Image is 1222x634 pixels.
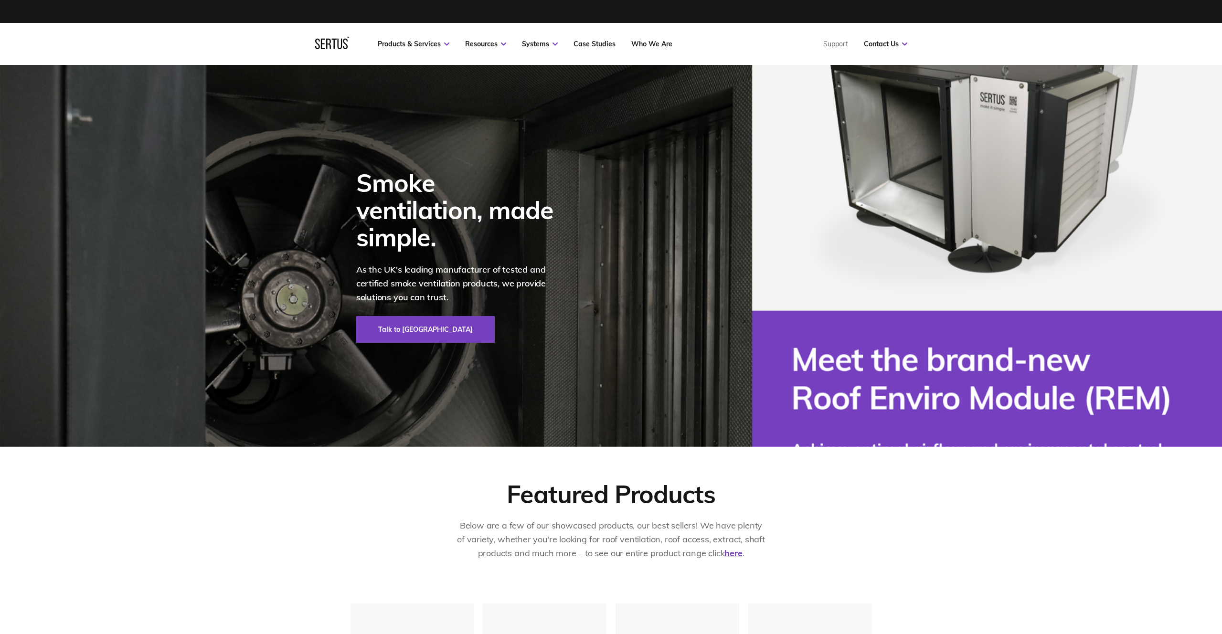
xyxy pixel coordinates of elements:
[631,40,672,48] a: Who We Are
[465,40,506,48] a: Resources
[456,519,766,560] p: Below are a few of our showcased products, our best sellers! We have plenty of variety, whether y...
[522,40,558,48] a: Systems
[378,40,449,48] a: Products & Services
[574,40,616,48] a: Case Studies
[823,40,848,48] a: Support
[724,548,742,559] a: here
[356,263,566,304] p: As the UK's leading manufacturer of tested and certified smoke ventilation products, we provide s...
[356,169,566,251] div: Smoke ventilation, made simple.
[507,478,715,509] div: Featured Products
[356,316,495,343] a: Talk to [GEOGRAPHIC_DATA]
[864,40,907,48] a: Contact Us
